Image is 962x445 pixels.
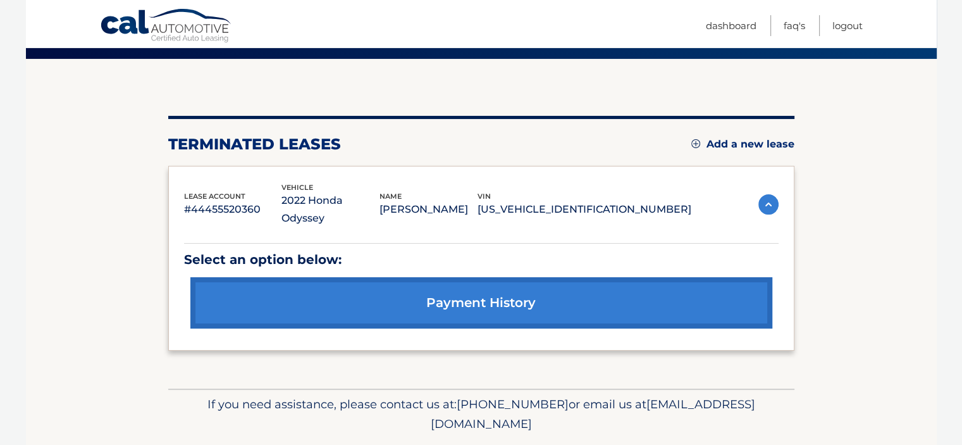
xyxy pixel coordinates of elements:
[168,135,341,154] h2: terminated leases
[379,201,478,218] p: [PERSON_NAME]
[190,277,772,329] a: payment history
[176,394,786,435] p: If you need assistance, please contact us at: or email us at
[478,192,491,201] span: vin
[478,201,691,218] p: [US_VEHICLE_IDENTIFICATION_NUMBER]
[691,139,700,148] img: add.svg
[184,201,282,218] p: #44455520360
[100,8,233,45] a: Cal Automotive
[281,183,313,192] span: vehicle
[832,15,863,36] a: Logout
[379,192,402,201] span: name
[784,15,805,36] a: FAQ's
[184,192,245,201] span: lease account
[457,397,569,411] span: [PHONE_NUMBER]
[706,15,756,36] a: Dashboard
[281,192,379,227] p: 2022 Honda Odyssey
[758,194,779,215] img: accordion-active.svg
[184,249,779,271] p: Select an option below:
[691,138,794,151] a: Add a new lease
